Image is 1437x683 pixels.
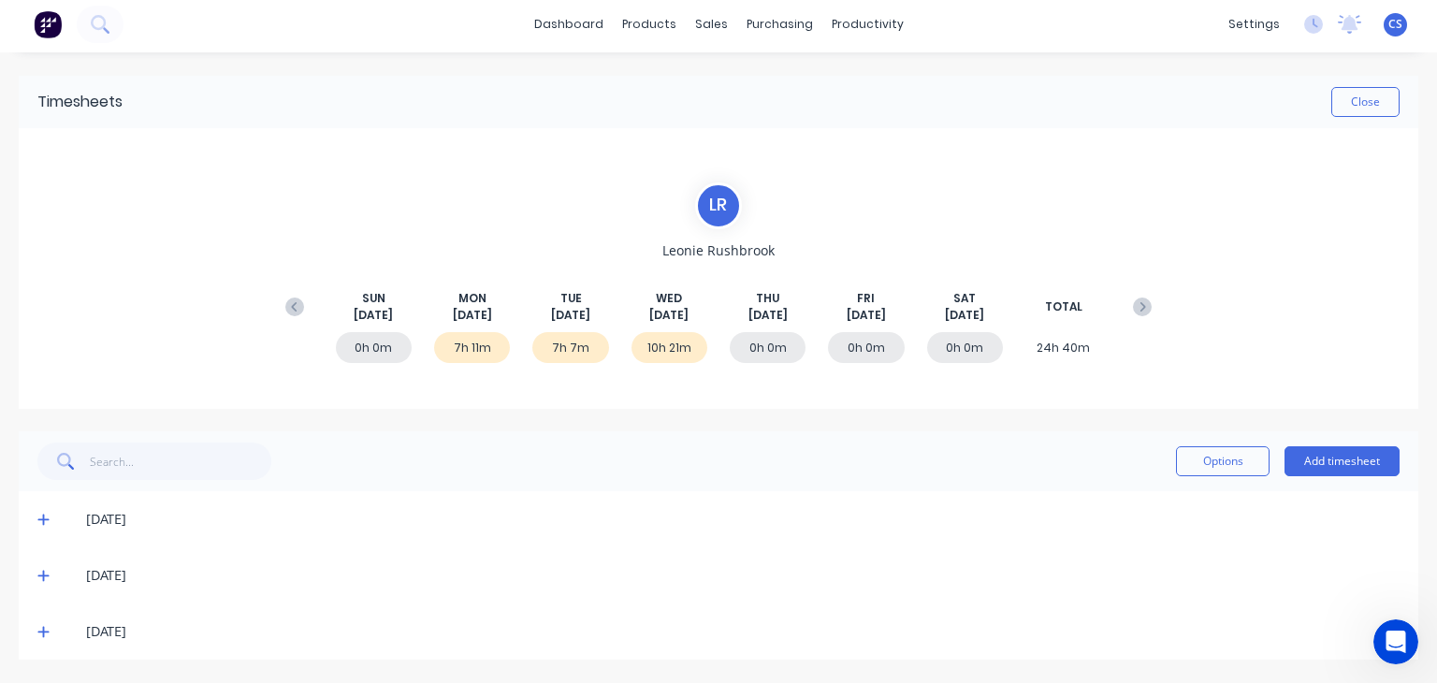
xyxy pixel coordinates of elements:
span: [DATE] [453,307,492,324]
img: Factory [34,10,62,38]
span: [DATE] [945,307,984,324]
a: dashboard [525,10,613,38]
div: 0h 0m [927,332,1003,363]
span: [DATE] [748,307,788,324]
span: [DATE] [847,307,886,324]
span: THU [756,290,779,307]
div: sales [686,10,737,38]
span: TOTAL [1045,298,1082,315]
iframe: Intercom live chat [1373,619,1418,664]
span: SUN [362,290,385,307]
div: 24h 40m [1025,332,1101,363]
span: FRI [857,290,875,307]
div: L R [695,182,742,229]
span: Leonie Rushbrook [662,240,775,260]
div: [DATE] [86,565,1400,586]
button: Add timesheet [1285,446,1400,476]
div: [DATE] [86,509,1400,530]
div: settings [1219,10,1289,38]
div: 0h 0m [730,332,806,363]
div: 0h 0m [336,332,412,363]
div: [DATE] [86,621,1400,642]
span: CS [1388,16,1402,33]
div: productivity [822,10,913,38]
button: Options [1176,446,1270,476]
div: products [613,10,686,38]
span: [DATE] [354,307,393,324]
div: 0h 0m [828,332,904,363]
span: SAT [953,290,976,307]
div: 7h 11m [434,332,510,363]
span: TUE [560,290,582,307]
div: 10h 21m [631,332,707,363]
div: purchasing [737,10,822,38]
span: MON [458,290,486,307]
span: [DATE] [551,307,590,324]
div: 7h 7m [532,332,608,363]
span: WED [656,290,682,307]
div: Timesheets [37,91,123,113]
span: [DATE] [649,307,689,324]
button: Close [1331,87,1400,117]
input: Search... [90,443,272,480]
